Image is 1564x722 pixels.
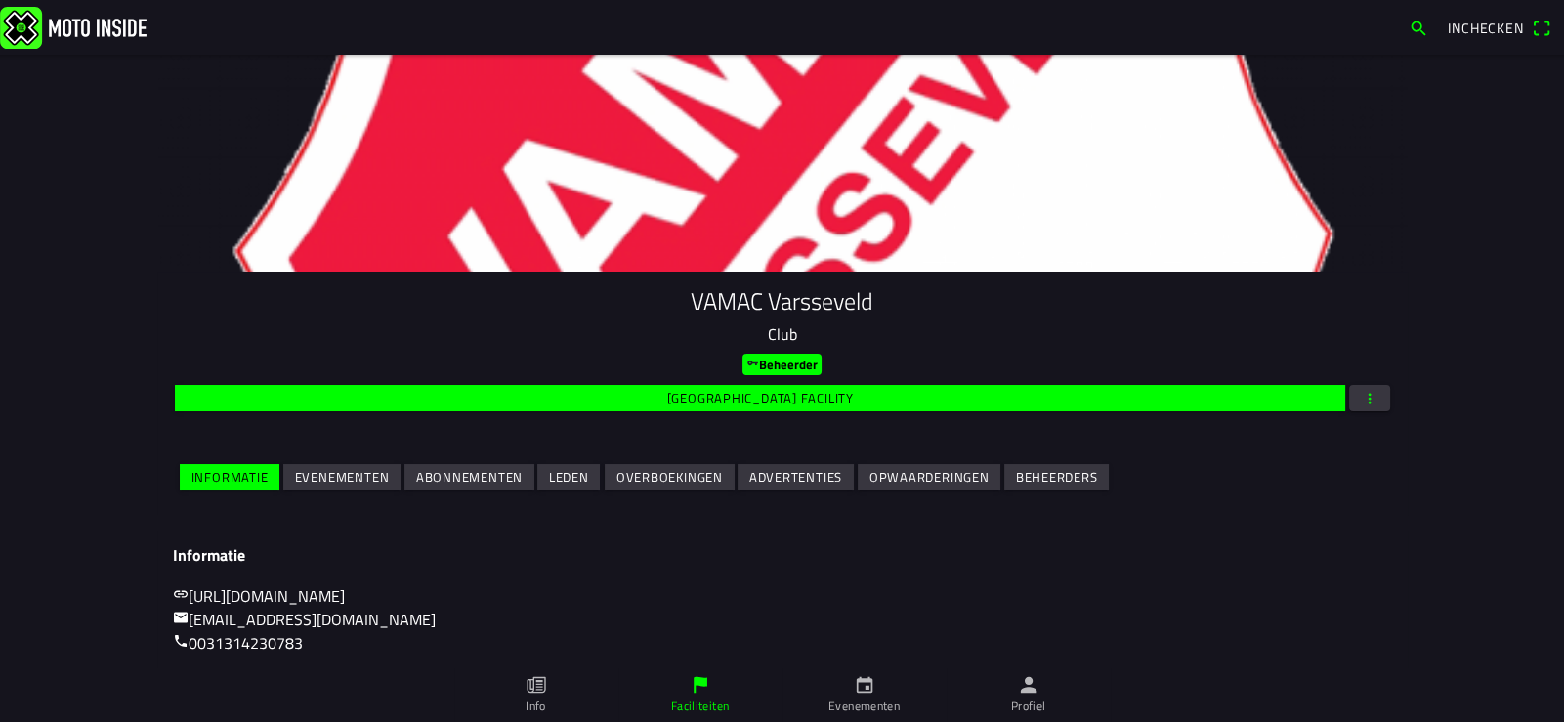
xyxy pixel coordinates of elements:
ion-icon: calendar [854,674,875,696]
ion-icon: paper [526,674,547,696]
ion-icon: key [746,357,759,369]
a: link[URL][DOMAIN_NAME] [173,584,345,608]
a: Incheckenqr scanner [1438,11,1560,44]
ion-button: Leden [537,464,600,490]
h3: Informatie [173,546,1392,565]
ion-label: Evenementen [828,698,900,715]
ion-button: Opwaarderingen [858,464,1000,490]
ion-badge: Beheerder [742,354,822,375]
ion-button: Beheerders [1004,464,1109,490]
ion-label: Info [526,698,545,715]
a: mail[EMAIL_ADDRESS][DOMAIN_NAME] [173,608,436,631]
a: call0031314230783 [173,631,303,655]
ion-icon: link [173,586,189,602]
a: search [1399,11,1438,44]
ion-icon: mail [173,610,189,625]
h1: VAMAC Varsseveld [173,287,1392,316]
ion-icon: flag [690,674,711,696]
span: Inchecken [1448,18,1524,38]
ion-icon: call [173,633,189,649]
ion-button: [GEOGRAPHIC_DATA] facility [175,385,1345,411]
ion-label: Profiel [1011,698,1046,715]
p: Club [173,322,1392,346]
ion-button: Advertenties [738,464,854,490]
ion-icon: person [1018,674,1039,696]
ion-button: Overboekingen [605,464,735,490]
ion-button: Abonnementen [404,464,534,490]
ion-button: Informatie [180,464,279,490]
ion-label: Faciliteiten [671,698,729,715]
ion-button: Evenementen [283,464,401,490]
